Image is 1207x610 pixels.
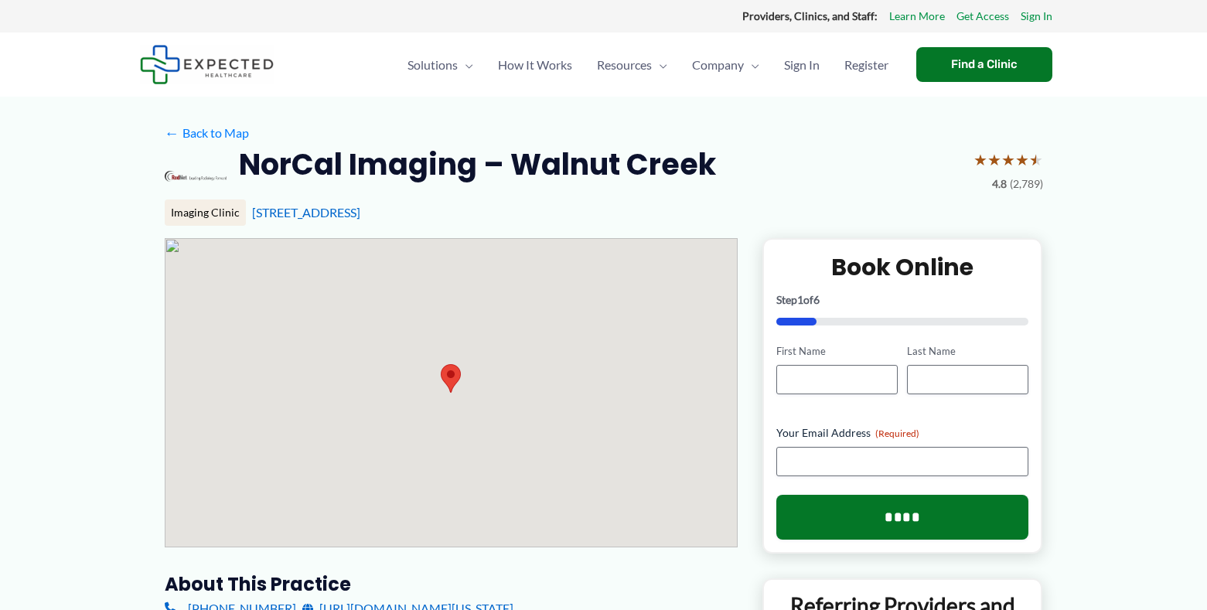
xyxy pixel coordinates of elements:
span: ★ [1029,145,1043,174]
a: SolutionsMenu Toggle [395,38,486,92]
span: 6 [813,293,820,306]
a: ResourcesMenu Toggle [585,38,680,92]
span: Menu Toggle [744,38,759,92]
span: (2,789) [1010,174,1043,194]
span: Register [844,38,888,92]
span: 1 [797,293,803,306]
span: ★ [973,145,987,174]
a: Sign In [1021,6,1052,26]
h3: About this practice [165,572,738,596]
label: Last Name [907,344,1028,359]
a: Find a Clinic [916,47,1052,82]
img: Expected Healthcare Logo - side, dark font, small [140,45,274,84]
a: ←Back to Map [165,121,249,145]
span: Resources [597,38,652,92]
a: Learn More [889,6,945,26]
div: Imaging Clinic [165,199,246,226]
a: Register [832,38,901,92]
h2: Book Online [776,252,1029,282]
nav: Primary Site Navigation [395,38,901,92]
span: ← [165,125,179,140]
span: ★ [987,145,1001,174]
span: (Required) [875,428,919,439]
a: Get Access [956,6,1009,26]
p: Step of [776,295,1029,305]
a: [STREET_ADDRESS] [252,205,360,220]
h2: NorCal Imaging – Walnut Creek [239,145,716,183]
span: How It Works [498,38,572,92]
label: Your Email Address [776,425,1029,441]
span: Sign In [784,38,820,92]
span: Solutions [407,38,458,92]
a: Sign In [772,38,832,92]
span: Menu Toggle [652,38,667,92]
strong: Providers, Clinics, and Staff: [742,9,878,22]
span: ★ [1015,145,1029,174]
span: Menu Toggle [458,38,473,92]
a: CompanyMenu Toggle [680,38,772,92]
span: 4.8 [992,174,1007,194]
span: ★ [1001,145,1015,174]
label: First Name [776,344,898,359]
a: How It Works [486,38,585,92]
span: Company [692,38,744,92]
